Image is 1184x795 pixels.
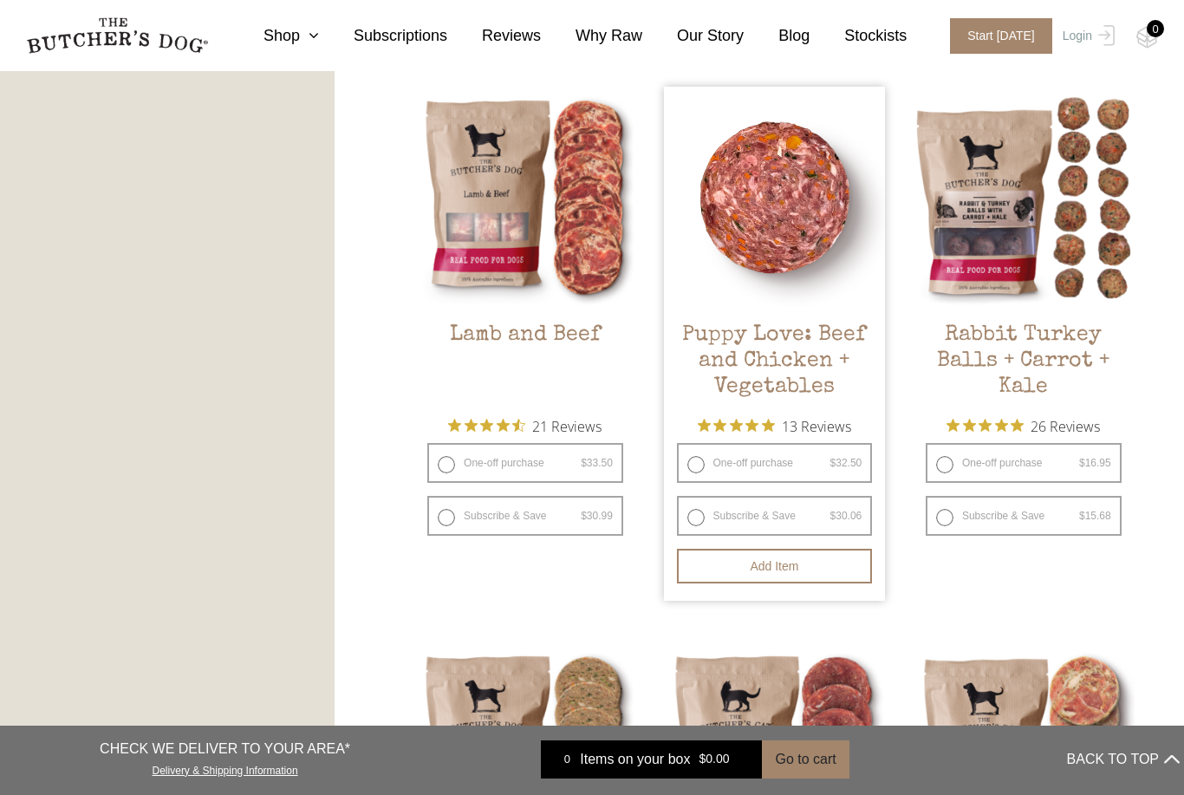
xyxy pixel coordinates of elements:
[950,18,1052,54] span: Start [DATE]
[642,24,744,48] a: Our Story
[427,443,623,483] label: One-off purchase
[580,749,690,770] span: Items on your box
[913,87,1135,309] img: Rabbit Turkey Balls + Carrot + Kale
[541,740,762,779] a: 0 Items on your box $0.00
[830,457,836,469] span: $
[699,753,706,766] span: $
[100,739,350,759] p: CHECK WE DELIVER TO YOUR AREA*
[698,413,851,439] button: Rated 5 out of 5 stars from 13 reviews. Jump to reviews.
[677,549,873,583] button: Add item
[319,24,447,48] a: Subscriptions
[532,413,602,439] span: 21 Reviews
[229,24,319,48] a: Shop
[664,323,886,404] h2: Puppy Love: Beef and Chicken + Vegetables
[830,510,862,522] bdi: 30.06
[1031,413,1100,439] span: 26 Reviews
[1147,20,1164,37] div: 0
[581,457,613,469] bdi: 33.50
[926,496,1122,536] label: Subscribe & Save
[581,510,587,522] span: $
[414,87,636,404] a: Lamb and BeefLamb and Beef
[762,740,849,779] button: Go to cart
[1136,26,1158,49] img: TBD_Cart-Empty.png
[782,413,851,439] span: 13 Reviews
[1079,510,1085,522] span: $
[1079,457,1085,469] span: $
[926,443,1122,483] label: One-off purchase
[414,87,636,309] img: Lamb and Beef
[830,457,862,469] bdi: 32.50
[677,443,873,483] label: One-off purchase
[427,496,623,536] label: Subscribe & Save
[830,510,836,522] span: $
[677,496,873,536] label: Subscribe & Save
[699,753,729,766] bdi: 0.00
[1067,739,1180,780] button: BACK TO TOP
[1079,510,1111,522] bdi: 15.68
[810,24,907,48] a: Stockists
[1079,457,1111,469] bdi: 16.95
[448,413,602,439] button: Rated 4.6 out of 5 stars from 21 reviews. Jump to reviews.
[744,24,810,48] a: Blog
[414,323,636,404] h2: Lamb and Beef
[554,751,580,768] div: 0
[541,24,642,48] a: Why Raw
[447,24,541,48] a: Reviews
[913,323,1135,404] h2: Rabbit Turkey Balls + Carrot + Kale
[153,760,298,777] a: Delivery & Shipping Information
[913,87,1135,404] a: Rabbit Turkey Balls + Carrot + KaleRabbit Turkey Balls + Carrot + Kale
[947,413,1100,439] button: Rated 5 out of 5 stars from 26 reviews. Jump to reviews.
[933,18,1058,54] a: Start [DATE]
[581,510,613,522] bdi: 30.99
[581,457,587,469] span: $
[664,87,886,404] a: Puppy Love: Beef and Chicken + Vegetables
[1058,18,1115,54] a: Login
